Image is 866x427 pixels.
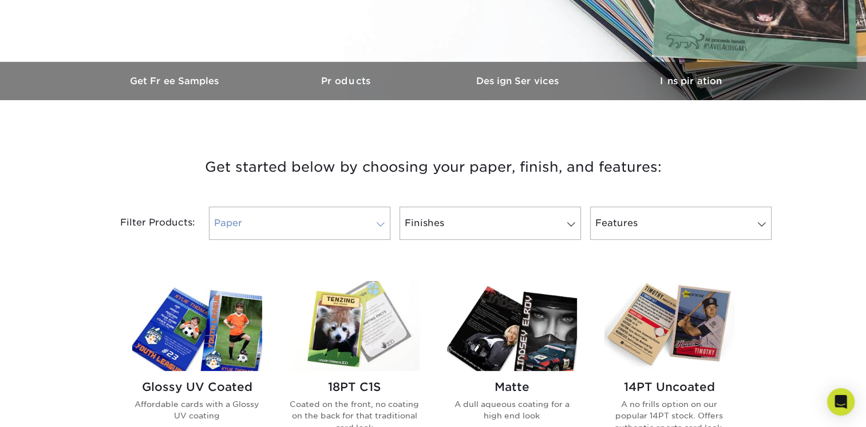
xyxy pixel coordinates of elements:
p: Affordable cards with a Glossy UV coating [132,398,262,422]
a: Inspiration [605,62,777,100]
h2: Glossy UV Coated [132,380,262,394]
h2: 14PT Uncoated [604,380,734,394]
img: 18PT C1S Trading Cards [290,281,420,371]
a: Design Services [433,62,605,100]
img: 14PT Uncoated Trading Cards [604,281,734,371]
a: Get Free Samples [90,62,262,100]
h3: Inspiration [605,76,777,86]
img: Matte Trading Cards [447,281,577,371]
a: Features [590,207,772,240]
h3: Products [262,76,433,86]
a: Finishes [400,207,581,240]
h2: Matte [447,380,577,394]
img: Glossy UV Coated Trading Cards [132,281,262,371]
a: Paper [209,207,390,240]
div: Open Intercom Messenger [827,388,855,416]
h3: Design Services [433,76,605,86]
a: Products [262,62,433,100]
p: A dull aqueous coating for a high end look [447,398,577,422]
h3: Get Free Samples [90,76,262,86]
h3: Get started below by choosing your paper, finish, and features: [98,141,768,193]
h2: 18PT C1S [290,380,420,394]
div: Filter Products: [90,207,204,240]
